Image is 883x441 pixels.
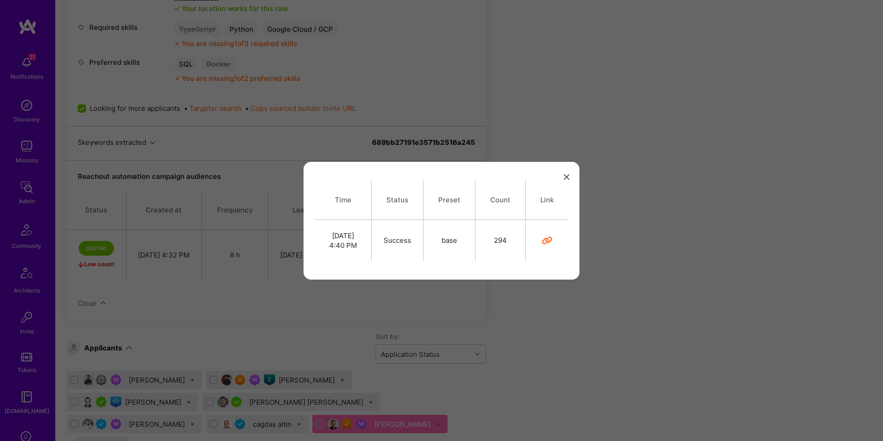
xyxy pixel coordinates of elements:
th: Preset [424,180,476,220]
td: base [424,219,476,261]
td: Success [372,219,424,261]
th: Time [315,180,372,220]
th: Link [526,180,569,220]
th: Status [372,180,424,220]
td: 294 [476,219,526,261]
td: [DATE] 4:40 PM [315,219,372,261]
div: modal [304,162,579,280]
i: icon Close [564,174,569,180]
i: icon Link [542,235,552,246]
th: Count [476,180,526,220]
